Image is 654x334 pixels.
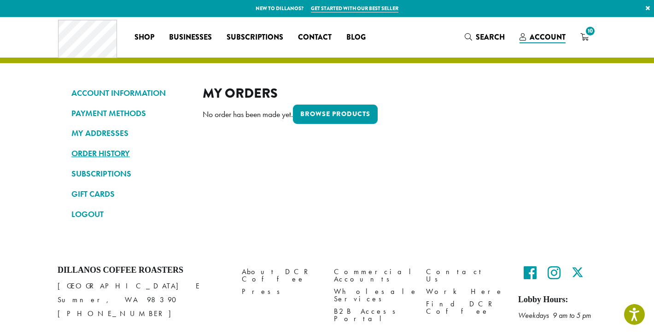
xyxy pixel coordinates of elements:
[71,125,189,141] a: MY ADDRESSES
[71,105,189,121] a: PAYMENT METHODS
[518,311,591,320] em: Weekdays 9 am to 5 pm
[426,286,504,298] a: Work Here
[242,265,320,285] a: About DCR Coffee
[334,265,412,285] a: Commercial Accounts
[457,29,512,45] a: Search
[476,32,505,42] span: Search
[71,85,189,101] a: ACCOUNT INFORMATION
[203,105,583,126] div: No order has been made yet.
[293,105,378,124] a: Browse products
[71,206,189,222] a: LOGOUT
[584,25,596,37] span: 10
[242,286,320,298] a: Press
[346,32,366,43] span: Blog
[334,286,412,305] a: Wholesale Services
[334,305,412,325] a: B2B Access Portal
[58,265,228,275] h4: Dillanos Coffee Roasters
[227,32,283,43] span: Subscriptions
[311,5,398,12] a: Get started with our best seller
[71,186,189,202] a: GIFT CARDS
[71,166,189,182] a: SUBSCRIPTIONS
[426,298,504,318] a: Find DCR Coffee
[518,295,596,305] h5: Lobby Hours:
[71,85,189,229] nav: Account pages
[530,32,566,42] span: Account
[169,32,212,43] span: Businesses
[426,265,504,285] a: Contact Us
[71,146,189,161] a: ORDER HISTORY
[127,30,162,45] a: Shop
[134,32,154,43] span: Shop
[58,279,228,321] p: [GEOGRAPHIC_DATA] E Sumner, WA 98390 [PHONE_NUMBER]
[203,85,583,101] h2: My Orders
[298,32,332,43] span: Contact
